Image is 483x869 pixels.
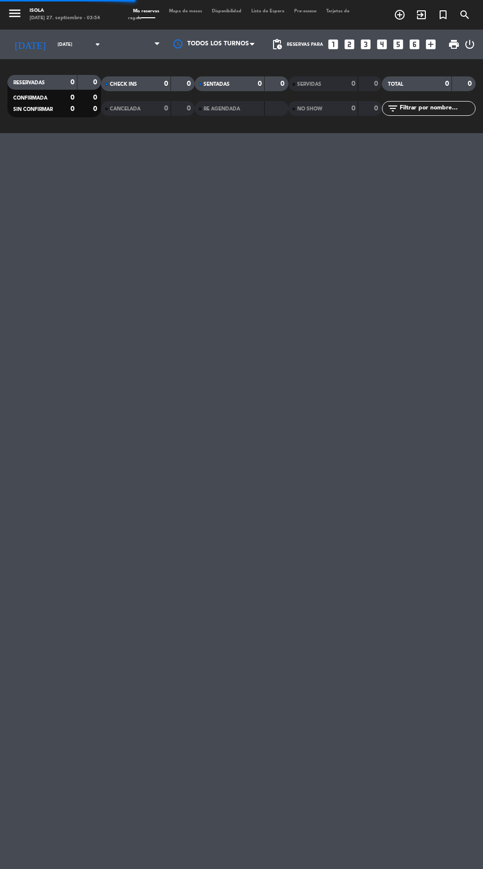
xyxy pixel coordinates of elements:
[343,38,356,51] i: looks_two
[70,94,74,101] strong: 0
[13,80,45,85] span: RESERVADAS
[280,80,286,87] strong: 0
[128,9,164,13] span: Mis reservas
[271,38,283,50] span: pending_actions
[93,79,99,86] strong: 0
[394,9,406,21] i: add_circle_outline
[13,96,47,101] span: CONFIRMADA
[459,9,471,21] i: search
[207,9,246,13] span: Disponibilidad
[164,80,168,87] strong: 0
[187,105,193,112] strong: 0
[30,7,100,15] div: Isola
[424,38,437,51] i: add_box
[415,9,427,21] i: exit_to_app
[70,79,74,86] strong: 0
[437,9,449,21] i: turned_in_not
[376,38,388,51] i: looks_4
[13,107,53,112] span: SIN CONFIRMAR
[7,35,53,54] i: [DATE]
[399,103,475,114] input: Filtrar por nombre...
[287,42,323,47] span: Reservas para
[204,106,240,111] span: RE AGENDADA
[164,9,207,13] span: Mapa de mesas
[30,15,100,22] div: [DATE] 27. septiembre - 03:54
[7,6,22,21] i: menu
[359,38,372,51] i: looks_3
[468,80,474,87] strong: 0
[258,80,262,87] strong: 0
[110,82,137,87] span: CHECK INS
[327,38,340,51] i: looks_one
[448,38,460,50] span: print
[297,82,321,87] span: SERVIDAS
[464,30,476,59] div: LOG OUT
[392,38,405,51] i: looks_5
[388,82,403,87] span: TOTAL
[92,38,103,50] i: arrow_drop_down
[374,80,380,87] strong: 0
[387,103,399,114] i: filter_list
[164,105,168,112] strong: 0
[70,105,74,112] strong: 0
[187,80,193,87] strong: 0
[246,9,289,13] span: Lista de Espera
[93,94,99,101] strong: 0
[374,105,380,112] strong: 0
[289,9,321,13] span: Pre-acceso
[445,80,449,87] strong: 0
[408,38,421,51] i: looks_6
[351,80,355,87] strong: 0
[351,105,355,112] strong: 0
[204,82,230,87] span: SENTADAS
[110,106,140,111] span: CANCELADA
[93,105,99,112] strong: 0
[464,38,476,50] i: power_settings_new
[7,6,22,23] button: menu
[297,106,322,111] span: NO SHOW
